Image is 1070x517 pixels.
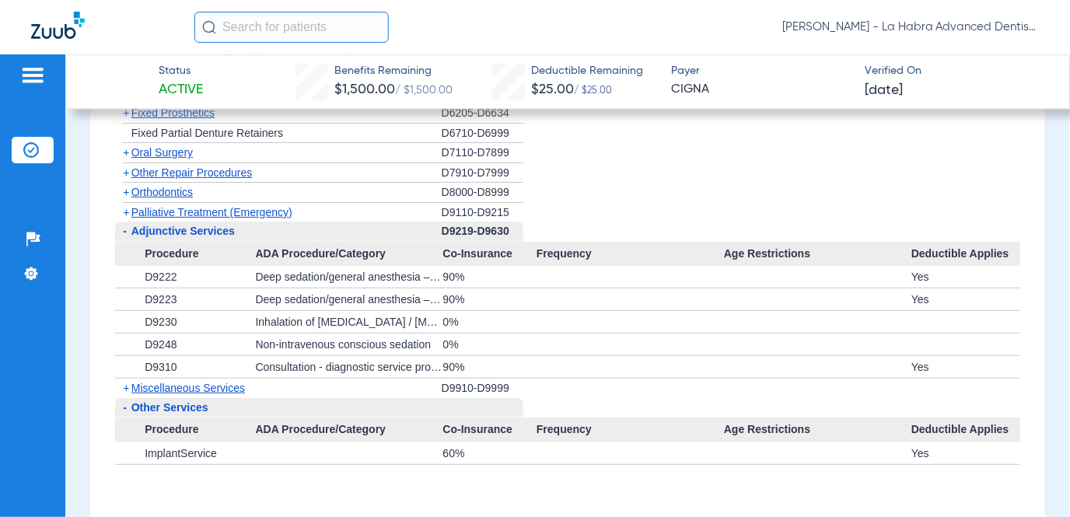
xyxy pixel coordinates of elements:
span: Co-Insurance [443,242,537,267]
span: + [123,166,129,179]
div: D9910-D9999 [442,379,523,398]
div: Non-intravenous conscious sedation [256,334,443,355]
div: D7110-D7899 [442,143,523,163]
span: Frequency [537,417,724,442]
span: + [123,382,129,394]
div: 0% [443,334,537,355]
span: Age Restrictions [724,242,911,267]
span: Age Restrictions [724,417,911,442]
span: Oral Surgery [131,146,193,159]
div: 0% [443,311,537,333]
span: ImplantService [145,447,217,459]
div: 90% [443,266,537,288]
div: 60% [443,442,537,464]
span: Benefits Remaining [334,63,453,79]
span: CIGNA [671,80,851,100]
span: Orthodontics [131,186,193,198]
span: D9248 [145,338,177,351]
span: Deductible Remaining [531,63,643,79]
span: + [123,206,129,218]
div: D7910-D7999 [442,163,523,183]
div: D6205-D6634 [442,103,523,124]
div: Consultation - diagnostic service provided by dentist or physician other than requesting dentist ... [256,356,443,378]
span: Palliative Treatment (Emergency) [131,206,292,218]
span: / $25.00 [574,86,612,96]
span: Other Services [131,401,208,414]
img: Zuub Logo [31,12,85,39]
span: Adjunctive Services [131,225,235,237]
span: Procedure [115,417,256,442]
span: + [123,146,129,159]
span: Deductible Applies [911,417,1020,442]
span: Fixed Prosthetics [131,107,215,119]
span: Verified On [865,63,1044,79]
div: Deep sedation/general anesthesia – each subsequent 15 minute increment [256,288,443,310]
iframe: Chat Widget [992,442,1070,517]
div: 90% [443,356,537,378]
div: Yes [911,356,1020,378]
div: Inhalation of [MEDICAL_DATA] / [MEDICAL_DATA] [256,311,443,333]
span: $25.00 [531,82,574,96]
span: D9223 [145,293,177,306]
img: Search Icon [202,20,216,34]
span: Deductible Applies [911,242,1020,267]
span: - [123,225,127,237]
div: D8000-D8999 [442,183,523,203]
div: Deep sedation/general anesthesia – first 15 minutes [256,266,443,288]
span: ADA Procedure/Category [256,417,443,442]
span: ADA Procedure/Category [256,242,443,267]
span: Miscellaneous Services [131,382,245,394]
span: $1,500.00 [334,82,395,96]
span: - [123,401,127,414]
span: + [123,186,129,198]
span: + [123,107,129,119]
span: Other Repair Procedures [131,166,253,179]
span: / $1,500.00 [395,85,453,96]
input: Search for patients [194,12,389,43]
div: Yes [911,266,1020,288]
span: D9310 [145,361,177,373]
span: Payer [671,63,851,79]
img: hamburger-icon [20,66,45,85]
div: D6710-D6999 [442,124,523,144]
span: Active [159,80,203,100]
span: Co-Insurance [443,417,537,442]
span: [DATE] [865,81,903,100]
span: [PERSON_NAME] - La Habra Advanced Dentistry | Unison Dental Group [782,19,1039,35]
div: 90% [443,288,537,310]
span: Status [159,63,203,79]
div: Yes [911,288,1020,310]
div: D9219-D9630 [442,222,523,242]
div: Yes [911,442,1020,464]
span: Procedure [115,242,256,267]
span: Fixed Partial Denture Retainers [131,127,283,139]
span: D9230 [145,316,177,328]
div: D9110-D9215 [442,203,523,222]
span: D9222 [145,271,177,283]
span: Frequency [537,242,724,267]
